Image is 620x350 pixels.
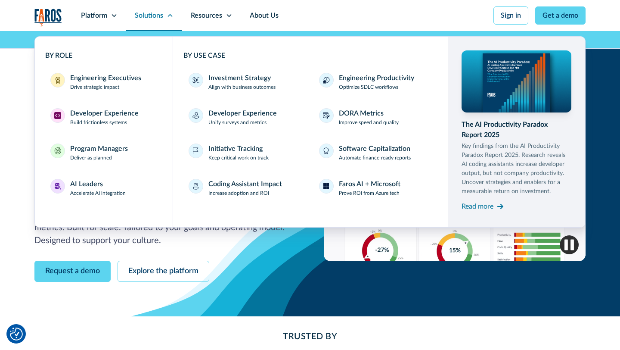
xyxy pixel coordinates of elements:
div: BY USE CASE [183,50,437,61]
a: AI LeadersAI LeadersAccelerate AI integration [45,174,162,202]
p: Prove ROI from Azure tech [339,189,400,197]
div: Developer Experience [208,108,277,119]
div: Engineering Executives [70,73,141,83]
p: Unify surveys and metrics [208,119,267,126]
img: Logo of the analytics and reporting company Faros. [34,9,62,26]
a: Engineering ProductivityOptimize SDLC workflows [314,68,437,96]
a: The AI Productivity Paradox Report 2025Key findings from the AI Productivity Paradox Report 2025.... [462,50,572,213]
a: Sign in [493,6,528,25]
div: BY ROLE [45,50,162,61]
img: Engineering Executives [54,77,61,84]
div: Initiative Tracking [208,144,263,154]
a: Get a demo [535,6,586,25]
p: Drive strategic impact [70,83,119,91]
div: Developer Experience [70,108,139,119]
div: Program Managers [70,144,128,154]
div: AI Leaders [70,179,103,189]
a: home [34,9,62,26]
a: Program ManagersProgram ManagersDeliver as planned [45,138,162,167]
img: AI Leaders [54,183,61,190]
img: Pause video [560,235,579,254]
div: Faros AI + Microsoft [339,179,400,189]
div: Resources [191,10,222,21]
p: Optimize SDLC workflows [339,83,398,91]
h2: Trusted By [103,330,517,343]
nav: Solutions [34,31,586,228]
div: Solutions [135,10,163,21]
p: Build frictionless systems [70,119,127,126]
a: Software CapitalizationAutomate finance-ready reports [314,138,437,167]
img: Developer Experience [54,112,61,119]
p: Increase adoption and ROI [208,189,269,197]
p: Key findings from the AI Productivity Paradox Report 2025. Research reveals AI coding assistants ... [462,142,572,196]
a: Developer ExperienceDeveloper ExperienceBuild frictionless systems [45,103,162,131]
a: Faros AI + MicrosoftProve ROI from Azure tech [314,174,437,202]
div: Read more [462,201,493,212]
p: Automate finance-ready reports [339,154,411,162]
img: Revisit consent button [10,328,23,341]
p: Accelerate AI integration [70,189,126,197]
p: Keep critical work on track [208,154,269,162]
p: Deliver as planned [70,154,112,162]
a: Initiative TrackingKeep critical work on track [183,138,307,167]
img: Program Managers [54,147,61,154]
a: Explore the platform [118,261,209,282]
a: Developer ExperienceUnify surveys and metrics [183,103,307,131]
button: Cookie Settings [10,328,23,341]
a: Coding Assistant ImpactIncrease adoption and ROI [183,174,307,202]
a: Request a demo [34,261,111,282]
div: Engineering Productivity [339,73,414,83]
div: Platform [81,10,107,21]
p: Align with business outcomes [208,83,276,91]
div: The AI Productivity Paradox Report 2025 [462,119,572,140]
div: DORA Metrics [339,108,384,119]
div: Investment Strategy [208,73,271,83]
a: Investment StrategyAlign with business outcomes [183,68,307,96]
a: DORA MetricsImprove speed and quality [314,103,437,131]
div: Coding Assistant Impact [208,179,282,189]
a: Engineering ExecutivesEngineering ExecutivesDrive strategic impact [45,68,162,96]
div: Software Capitalization [339,144,410,154]
p: Improve speed and quality [339,119,399,126]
